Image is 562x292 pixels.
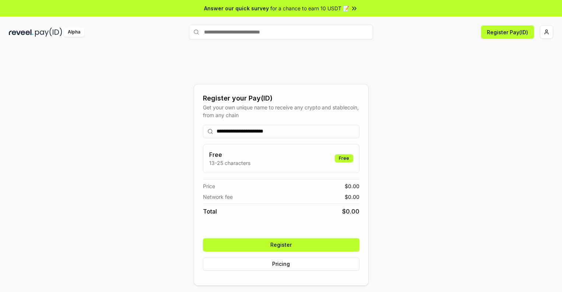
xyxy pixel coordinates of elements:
[335,154,353,162] div: Free
[345,193,359,201] span: $ 0.00
[209,159,250,167] p: 13-25 characters
[64,28,84,37] div: Alpha
[203,193,233,201] span: Network fee
[203,93,359,103] div: Register your Pay(ID)
[209,150,250,159] h3: Free
[203,238,359,251] button: Register
[35,28,62,37] img: pay_id
[345,182,359,190] span: $ 0.00
[203,207,217,216] span: Total
[203,103,359,119] div: Get your own unique name to receive any crypto and stablecoin, from any chain
[9,28,34,37] img: reveel_dark
[203,257,359,271] button: Pricing
[342,207,359,216] span: $ 0.00
[481,25,534,39] button: Register Pay(ID)
[204,4,269,12] span: Answer our quick survey
[270,4,349,12] span: for a chance to earn 10 USDT 📝
[203,182,215,190] span: Price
